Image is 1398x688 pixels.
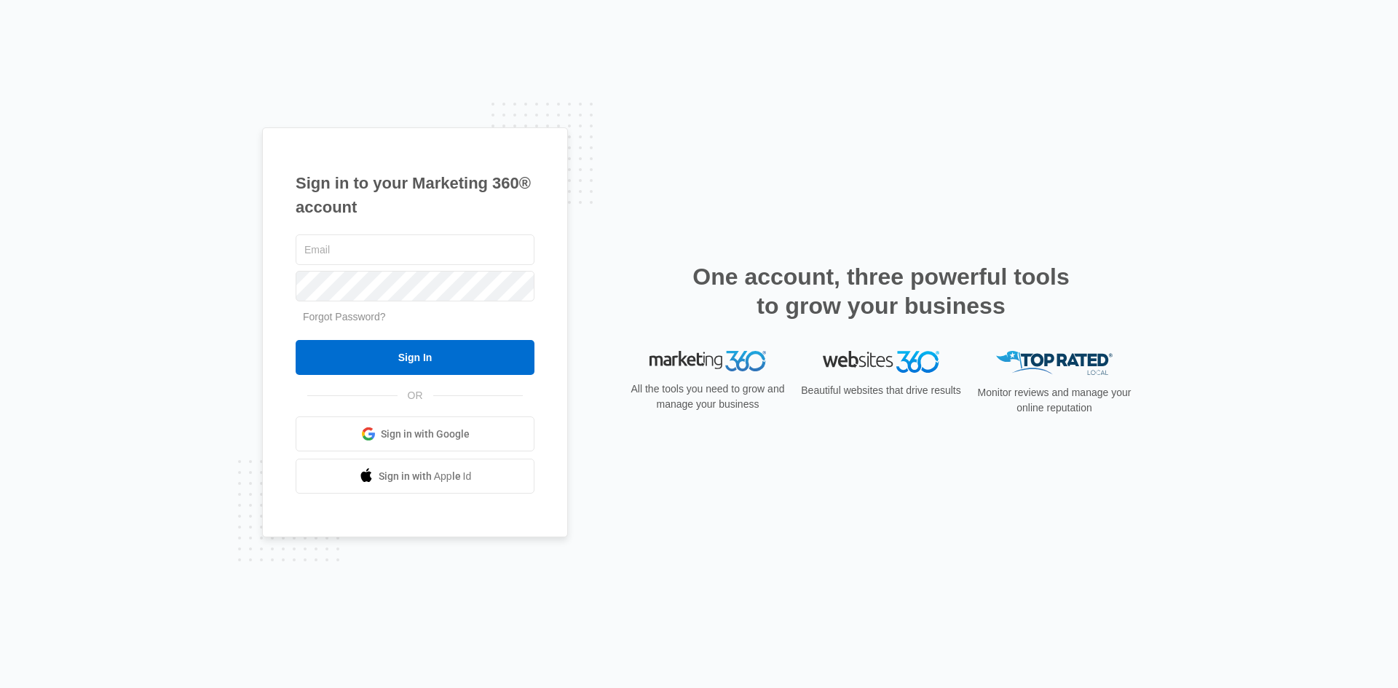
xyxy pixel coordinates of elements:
[799,383,963,398] p: Beautiful websites that drive results
[381,427,470,442] span: Sign in with Google
[379,469,472,484] span: Sign in with Apple Id
[296,416,534,451] a: Sign in with Google
[823,351,939,372] img: Websites 360
[996,351,1113,375] img: Top Rated Local
[398,388,433,403] span: OR
[649,351,766,371] img: Marketing 360
[296,171,534,219] h1: Sign in to your Marketing 360® account
[296,459,534,494] a: Sign in with Apple Id
[688,262,1074,320] h2: One account, three powerful tools to grow your business
[303,311,386,323] a: Forgot Password?
[973,385,1136,416] p: Monitor reviews and manage your online reputation
[626,381,789,412] p: All the tools you need to grow and manage your business
[296,234,534,265] input: Email
[296,340,534,375] input: Sign In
